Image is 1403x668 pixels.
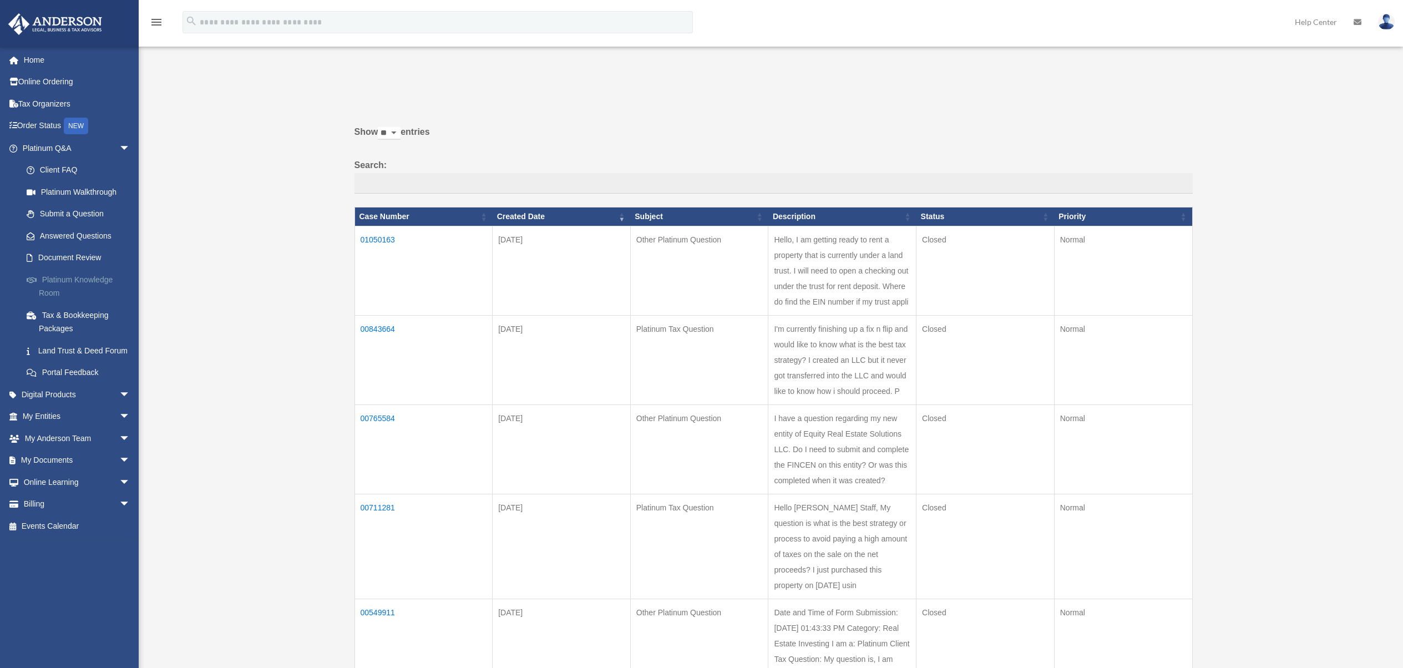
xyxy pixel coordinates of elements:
[493,208,631,226] th: Created Date: activate to sort column ascending
[8,71,147,93] a: Online Ordering
[16,340,147,362] a: Land Trust & Deed Forum
[630,208,768,226] th: Subject: activate to sort column ascending
[8,449,147,472] a: My Documentsarrow_drop_down
[16,181,147,203] a: Platinum Walkthrough
[354,404,493,494] td: 00765584
[64,118,88,134] div: NEW
[1054,315,1192,404] td: Normal
[768,404,916,494] td: I have a question regarding my new entity of Equity Real Estate Solutions LLC. Do I need to submi...
[16,247,147,269] a: Document Review
[916,494,1055,599] td: Closed
[119,406,141,428] span: arrow_drop_down
[768,494,916,599] td: Hello [PERSON_NAME] Staff, My question is what is the best strategy or process to avoid paying a ...
[185,15,197,27] i: search
[16,203,147,225] a: Submit a Question
[630,404,768,494] td: Other Platinum Question
[493,404,631,494] td: [DATE]
[1054,226,1192,315] td: Normal
[354,315,493,404] td: 00843664
[8,406,147,428] a: My Entitiesarrow_drop_down
[354,124,1193,151] label: Show entries
[630,226,768,315] td: Other Platinum Question
[119,383,141,406] span: arrow_drop_down
[16,362,147,384] a: Portal Feedback
[354,208,493,226] th: Case Number: activate to sort column ascending
[916,315,1055,404] td: Closed
[916,226,1055,315] td: Closed
[8,383,147,406] a: Digital Productsarrow_drop_down
[354,494,493,599] td: 00711281
[119,449,141,472] span: arrow_drop_down
[378,127,401,140] select: Showentries
[16,159,147,181] a: Client FAQ
[119,137,141,160] span: arrow_drop_down
[8,93,147,115] a: Tax Organizers
[8,471,147,493] a: Online Learningarrow_drop_down
[768,315,916,404] td: I'm currently finishing up a fix n flip and would like to know what is the best tax strategy? I c...
[630,315,768,404] td: Platinum Tax Question
[150,19,163,29] a: menu
[16,304,147,340] a: Tax & Bookkeeping Packages
[8,515,147,537] a: Events Calendar
[16,269,147,304] a: Platinum Knowledge Room
[8,137,147,159] a: Platinum Q&Aarrow_drop_down
[8,115,147,138] a: Order StatusNEW
[150,16,163,29] i: menu
[16,225,141,247] a: Answered Questions
[8,427,147,449] a: My Anderson Teamarrow_drop_down
[916,208,1055,226] th: Status: activate to sort column ascending
[119,471,141,494] span: arrow_drop_down
[630,494,768,599] td: Platinum Tax Question
[8,493,147,515] a: Billingarrow_drop_down
[1054,208,1192,226] th: Priority: activate to sort column ascending
[493,315,631,404] td: [DATE]
[119,427,141,450] span: arrow_drop_down
[8,49,147,71] a: Home
[768,208,916,226] th: Description: activate to sort column ascending
[354,226,493,315] td: 01050163
[493,226,631,315] td: [DATE]
[354,173,1193,194] input: Search:
[1378,14,1395,30] img: User Pic
[768,226,916,315] td: Hello, I am getting ready to rent a property that is currently under a land trust. I will need to...
[916,404,1055,494] td: Closed
[5,13,105,35] img: Anderson Advisors Platinum Portal
[1054,404,1192,494] td: Normal
[493,494,631,599] td: [DATE]
[354,158,1193,194] label: Search:
[119,493,141,516] span: arrow_drop_down
[1054,494,1192,599] td: Normal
